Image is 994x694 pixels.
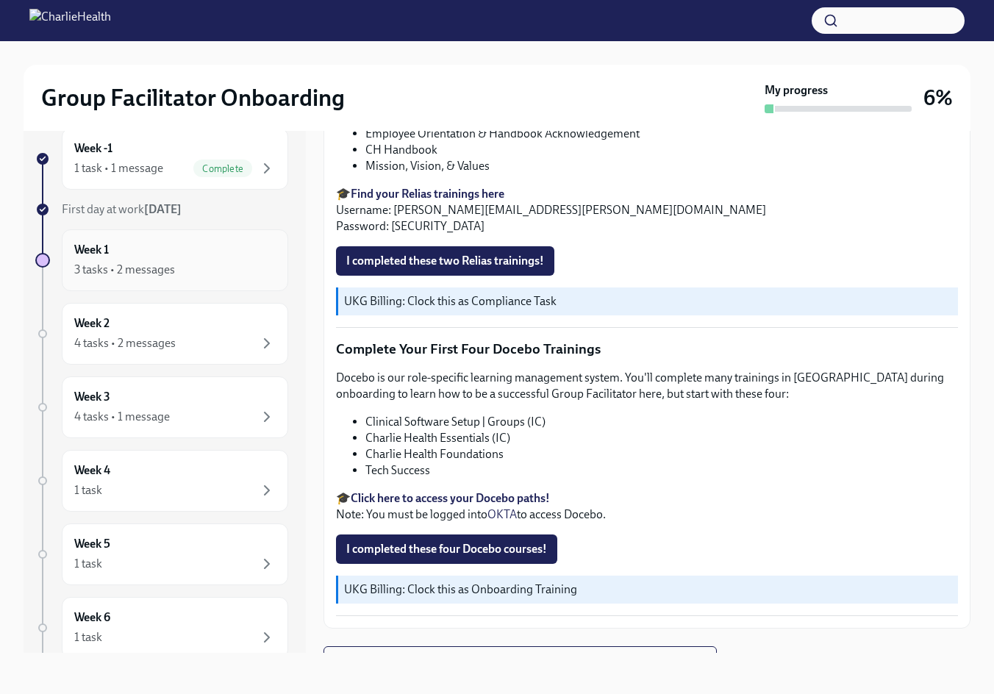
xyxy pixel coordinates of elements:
span: Complete [193,163,252,174]
li: Employee Orientation & Handbook Acknowledgement [365,126,958,142]
h6: Week 6 [74,609,110,626]
a: OKTA [487,507,517,521]
li: Clinical Software Setup | Groups (IC) [365,414,958,430]
h6: Week 5 [74,536,110,552]
div: 1 task [74,556,102,572]
div: 1 task [74,629,102,645]
button: I completed these two Relias trainings! [336,246,554,276]
p: Complete Your First Four Docebo Trainings [336,340,958,359]
strong: My progress [765,82,828,99]
h6: Week 4 [74,462,110,479]
p: Docebo is our role-specific learning management system. You'll complete many trainings in [GEOGRA... [336,370,958,402]
h6: Week 1 [74,242,109,258]
h6: Week -1 [74,140,112,157]
a: Week -11 task • 1 messageComplete [35,128,288,190]
span: I completed these four Docebo courses! [346,542,547,557]
div: 4 tasks • 1 message [74,409,170,425]
img: CharlieHealth [29,9,111,32]
div: 1 task • 1 message [74,160,163,176]
li: CH Handbook [365,142,958,158]
a: Week 24 tasks • 2 messages [35,303,288,365]
h6: Week 2 [74,315,110,332]
li: Charlie Health Foundations [365,446,958,462]
a: Week 61 task [35,597,288,659]
a: Click here to access your Docebo paths! [351,491,550,505]
a: Week 13 tasks • 2 messages [35,229,288,291]
button: I completed these four Docebo courses! [336,534,557,564]
div: 3 tasks • 2 messages [74,262,175,278]
h6: Week 3 [74,389,110,405]
a: Find your Relias trainings here [351,187,504,201]
p: UKG Billing: Clock this as Onboarding Training [344,582,952,598]
h2: Group Facilitator Onboarding [41,83,345,112]
li: Charlie Health Essentials (IC) [365,430,958,446]
a: Week 51 task [35,523,288,585]
li: Mission, Vision, & Values [365,158,958,174]
span: I completed these two Relias trainings! [346,254,544,268]
a: Week 41 task [35,450,288,512]
p: 🎓 Note: You must be logged into to access Docebo. [336,490,958,523]
p: UKG Billing: Clock this as Compliance Task [344,293,952,310]
a: First day at work[DATE] [35,201,288,218]
a: Week 34 tasks • 1 message [35,376,288,438]
div: 4 tasks • 2 messages [74,335,176,351]
span: First day at work [62,202,182,216]
li: Tech Success [365,462,958,479]
strong: [DATE] [144,202,182,216]
div: 1 task [74,482,102,498]
p: 🎓 Username: [PERSON_NAME][EMAIL_ADDRESS][PERSON_NAME][DOMAIN_NAME] Password: [SECURITY_DATA] [336,186,958,235]
h3: 6% [923,85,953,111]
